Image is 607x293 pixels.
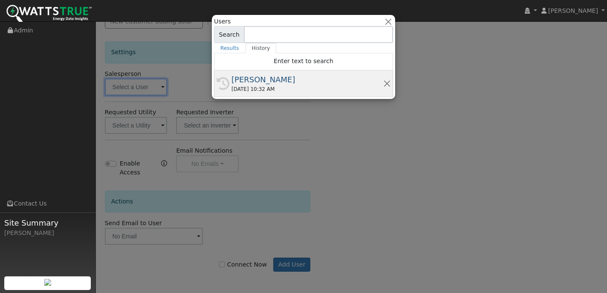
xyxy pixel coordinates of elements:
a: Results [214,43,246,53]
button: Remove this history [383,79,391,88]
img: WattsTrue [6,5,92,24]
span: Users [214,17,231,26]
span: Search [214,26,244,43]
div: [PERSON_NAME] [4,229,91,238]
a: History [246,43,277,53]
img: retrieve [44,279,51,286]
span: Enter text to search [274,58,333,64]
span: Site Summary [4,217,91,229]
span: [PERSON_NAME] [548,7,598,14]
div: [PERSON_NAME] [231,74,383,85]
div: [DATE] 10:32 AM [231,85,383,93]
i: History [217,77,229,90]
